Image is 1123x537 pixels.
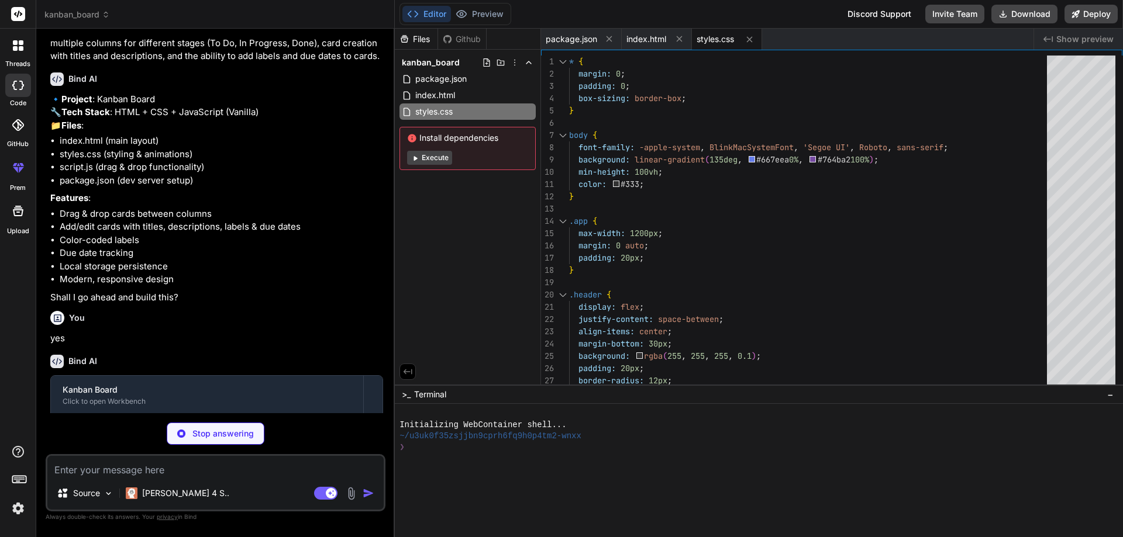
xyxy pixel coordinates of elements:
span: ; [639,302,644,312]
div: 16 [541,240,554,252]
span: background: [578,351,630,361]
span: , [738,154,742,165]
span: ; [621,68,625,79]
span: padding: [578,363,616,373]
span: 'Segoe UI' [803,142,850,153]
span: margin: [578,68,611,79]
strong: Tech Stack [61,106,110,117]
p: : [50,192,383,205]
p: Stop answering [192,428,254,439]
span: ; [639,179,644,189]
div: 26 [541,362,554,375]
li: styles.css (styling & animations) [60,148,383,161]
span: package.json [546,33,597,45]
label: threads [5,59,30,69]
li: script.js (drag & drop functionality) [60,161,383,174]
span: 30px [649,338,667,349]
span: 0.1 [738,351,752,361]
span: min-height: [578,167,630,177]
div: 13 [541,203,554,215]
div: 4 [541,92,554,105]
div: 18 [541,264,554,276]
strong: Files [61,120,81,131]
strong: Features [50,192,88,203]
h6: You [69,312,85,324]
span: .header [569,289,602,300]
span: padding: [578,81,616,91]
span: linear-gradient [635,154,705,165]
span: 0% [789,154,798,165]
span: kanban_board [44,9,110,20]
div: 24 [541,338,554,350]
span: 20px [621,252,639,263]
div: Click to collapse the range. [555,215,570,227]
span: 0 [621,81,625,91]
span: border-box [635,93,681,103]
span: , [798,154,803,165]
div: Click to open Workbench [63,397,352,406]
span: { [578,56,583,67]
span: kanban_board [402,57,460,68]
p: Source [73,487,100,499]
span: auto [625,240,644,251]
span: } [569,265,574,275]
span: styles.css [697,33,734,45]
button: Download [991,5,1057,23]
span: , [728,351,733,361]
span: Install dependencies [407,132,528,144]
span: { [592,216,597,226]
span: Show preview [1056,33,1114,45]
p: Create a [PERSON_NAME]-style kanban board with draggable task cards, multiple columns for differe... [50,23,383,63]
button: Invite Team [925,5,984,23]
div: 23 [541,325,554,338]
span: ; [943,142,948,153]
p: Always double-check its answers. Your in Bind [46,511,385,522]
span: -apple-system [639,142,700,153]
span: BlinkMacSystemFont [709,142,794,153]
div: 11 [541,178,554,190]
div: Click to collapse the range. [555,289,570,301]
span: ; [639,363,644,373]
span: Initializing WebContainer shell... [399,420,567,431]
div: 1 [541,56,554,68]
img: Claude 4 Sonnet [126,487,137,499]
span: index.html [414,88,456,102]
span: } [569,191,574,202]
span: max-width: [578,228,625,238]
span: color: [578,179,607,189]
span: ; [874,154,879,165]
div: 25 [541,350,554,362]
span: ; [681,93,686,103]
span: 0 [616,68,621,79]
span: space-between [658,314,719,324]
li: Local storage persistence [60,260,383,273]
div: 12 [541,190,554,203]
div: Github [438,33,486,45]
div: Files [395,33,438,45]
span: ; [667,375,672,386]
li: package.json (dev server setup) [60,174,383,188]
span: , [887,142,892,153]
span: justify-content: [578,314,653,324]
span: 1200px [630,228,658,238]
span: body [569,130,588,140]
div: 19 [541,276,554,289]
div: 6 [541,117,554,129]
span: { [607,289,611,300]
span: border-radius: [578,375,644,386]
div: 22 [541,313,554,325]
span: index.html [626,33,666,45]
div: Discord Support [840,5,918,23]
span: ; [639,252,644,263]
span: Terminal [414,389,446,400]
div: 21 [541,301,554,313]
span: Roboto [859,142,887,153]
span: ; [644,240,649,251]
span: #333 [621,179,639,189]
span: 20px [621,363,639,373]
p: [PERSON_NAME] 4 S.. [142,487,229,499]
img: settings [8,498,28,518]
span: ; [625,81,630,91]
p: yes [50,332,383,345]
div: 10 [541,166,554,178]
